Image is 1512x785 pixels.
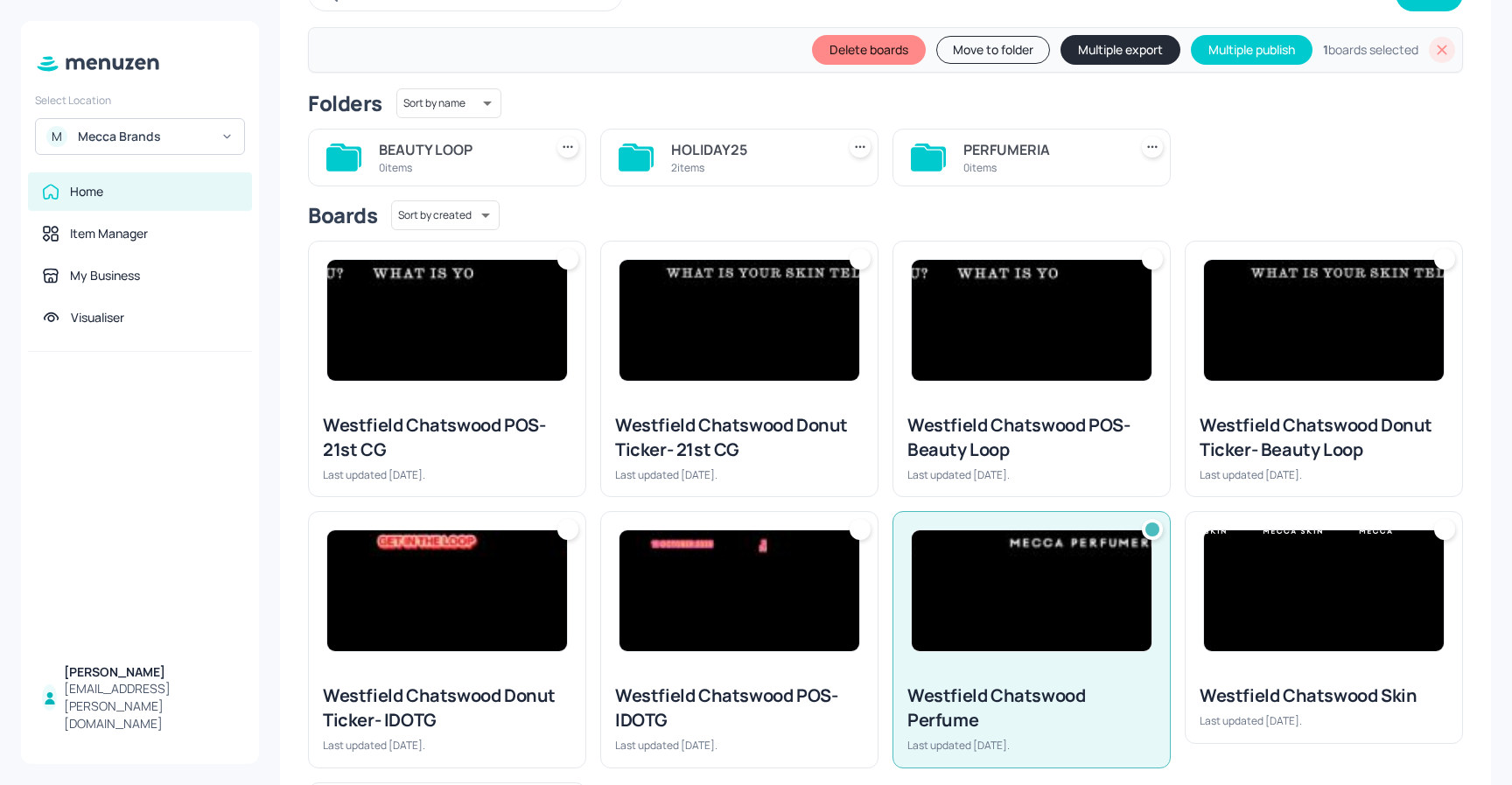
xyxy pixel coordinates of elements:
[327,530,567,651] img: 2025-07-04-1751590590095qa0l7gsy7br.jpeg
[1060,35,1180,65] button: Multiple export
[308,201,377,229] div: Boards
[64,680,238,732] div: [EMAIL_ADDRESS][PERSON_NAME][DOMAIN_NAME]
[327,260,567,381] img: 2025-08-05-1754356662272fmkc6x60wxm.jpeg
[46,126,67,147] div: M
[391,198,500,233] div: Sort by created
[619,530,859,651] img: 2025-09-30-1759198974917sxnjmld9irs.jpeg
[907,738,1156,753] div: Last updated [DATE].
[812,35,926,65] button: Delete boards
[379,139,536,160] div: BEAUTY LOOP
[323,683,571,732] div: Westfield Chatswood Donut Ticker- IDOTG
[1200,467,1448,482] div: Last updated [DATE].
[619,260,859,381] img: 2025-08-05-1754356395158of7k2wdrot.jpeg
[323,413,571,462] div: Westfield Chatswood POS- 21st CG
[1200,713,1448,728] div: Last updated [DATE].
[71,309,124,326] div: Visualiser
[1191,35,1312,65] button: Multiple publish
[615,413,864,462] div: Westfield Chatswood Donut Ticker- 21st CG
[907,467,1156,482] div: Last updated [DATE].
[912,260,1151,381] img: 2025-08-05-1754356662272fmkc6x60wxm.jpeg
[1200,413,1448,462] div: Westfield Chatswood Donut Ticker- Beauty Loop
[78,128,210,145] div: Mecca Brands
[379,160,536,175] div: 0 items
[308,89,382,117] div: Folders
[1323,41,1418,59] div: boards selected
[70,267,140,284] div: My Business
[907,683,1156,732] div: Westfield Chatswood Perfume
[70,225,148,242] div: Item Manager
[1200,683,1448,708] div: Westfield Chatswood Skin
[1204,530,1444,651] img: 2025-06-23-1750666839315dkjjpls4kt.jpeg
[907,413,1156,462] div: Westfield Chatswood POS- Beauty Loop
[1323,41,1328,58] b: 1
[963,160,1121,175] div: 0 items
[323,467,571,482] div: Last updated [DATE].
[396,86,501,121] div: Sort by name
[615,683,864,732] div: Westfield Chatswood POS- IDOTG
[64,663,238,681] div: [PERSON_NAME]
[671,139,829,160] div: HOLIDAY25
[35,93,245,108] div: Select Location
[671,160,829,175] div: 2 items
[963,139,1121,160] div: PERFUMERIA
[323,738,571,753] div: Last updated [DATE].
[615,467,864,482] div: Last updated [DATE].
[70,183,103,200] div: Home
[1204,260,1444,381] img: 2025-08-05-1754356395158of7k2wdrot.jpeg
[936,36,1050,64] button: Move to folder
[615,738,864,753] div: Last updated [DATE].
[912,530,1151,651] img: 2025-07-04-175159238206042veu7szqp.jpeg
